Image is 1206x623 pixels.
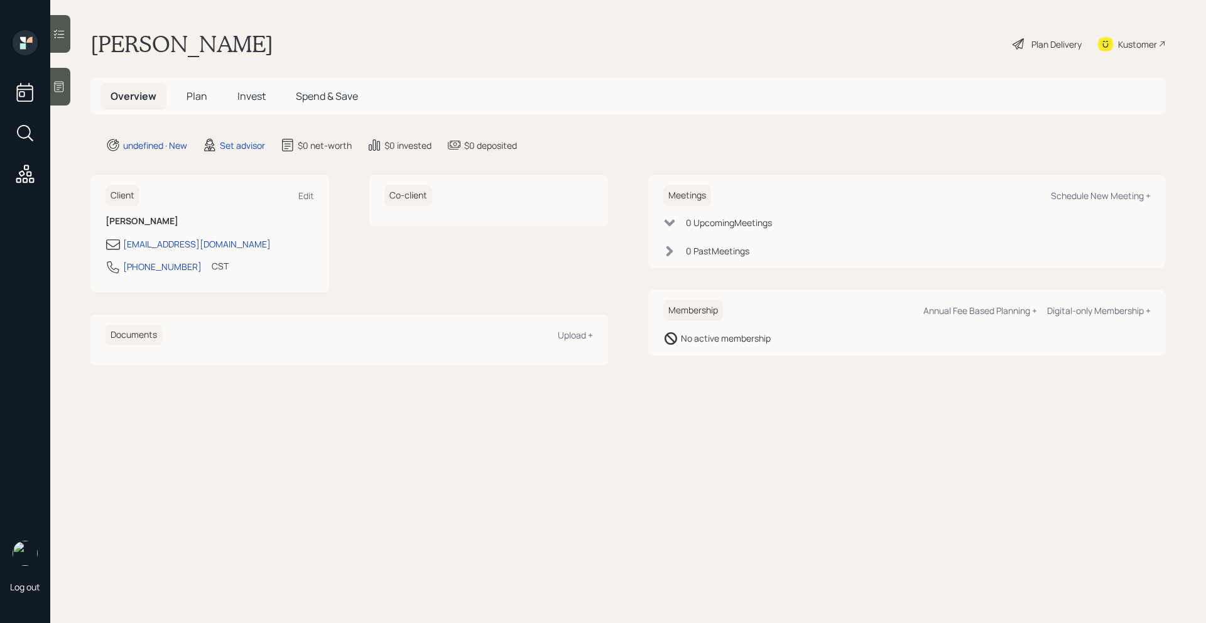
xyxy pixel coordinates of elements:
div: Edit [298,190,314,202]
div: Digital-only Membership + [1047,305,1151,317]
h6: Co-client [384,185,432,206]
div: 0 Past Meeting s [686,244,749,257]
div: 0 Upcoming Meeting s [686,216,772,229]
span: Invest [237,89,266,103]
div: Log out [10,581,40,593]
h6: [PERSON_NAME] [106,216,314,227]
div: $0 net-worth [298,139,352,152]
h6: Documents [106,325,162,345]
h6: Client [106,185,139,206]
div: Plan Delivery [1031,38,1082,51]
div: CST [212,259,229,273]
div: Schedule New Meeting + [1051,190,1151,202]
div: $0 invested [384,139,432,152]
div: undefined · New [123,139,187,152]
span: Spend & Save [296,89,358,103]
div: No active membership [681,332,771,345]
span: Overview [111,89,156,103]
div: Kustomer [1118,38,1157,51]
h1: [PERSON_NAME] [90,30,273,58]
div: Upload + [558,329,593,341]
div: Set advisor [220,139,265,152]
h6: Meetings [663,185,711,206]
img: retirable_logo.png [13,541,38,566]
div: [PHONE_NUMBER] [123,260,202,273]
h6: Membership [663,300,723,321]
div: Annual Fee Based Planning + [923,305,1037,317]
div: $0 deposited [464,139,517,152]
div: [EMAIL_ADDRESS][DOMAIN_NAME] [123,237,271,251]
span: Plan [187,89,207,103]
